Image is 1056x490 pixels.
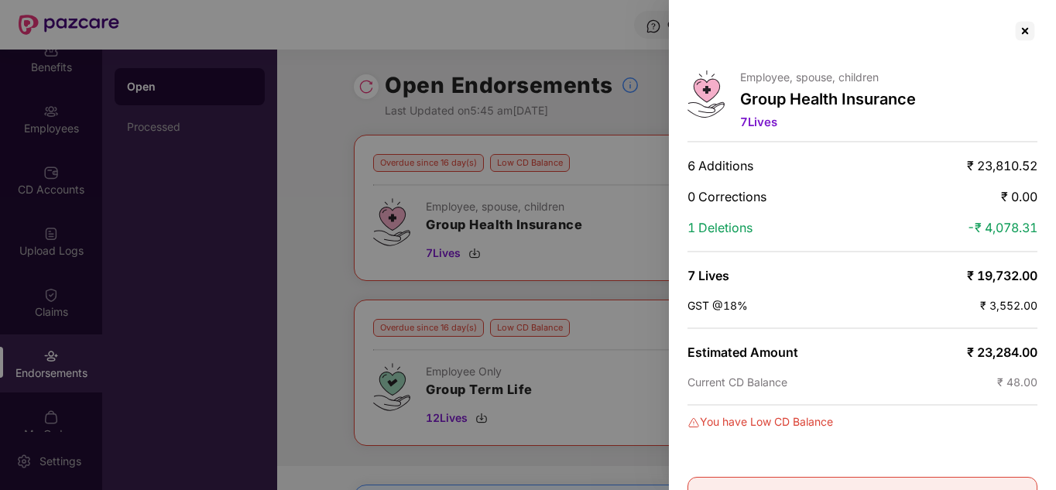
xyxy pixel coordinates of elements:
[687,375,787,389] span: Current CD Balance
[967,344,1037,360] span: ₹ 23,284.00
[740,115,777,129] span: 7 Lives
[997,375,1037,389] span: ₹ 48.00
[687,268,729,283] span: 7 Lives
[967,220,1037,235] span: -₹ 4,078.31
[980,299,1037,312] span: ₹ 3,552.00
[687,220,753,235] span: 1 Deletions
[967,268,1037,283] span: ₹ 19,732.00
[687,299,748,312] span: GST @18%
[967,158,1037,173] span: ₹ 23,810.52
[1001,189,1037,204] span: ₹ 0.00
[740,90,916,108] p: Group Health Insurance
[687,344,798,360] span: Estimated Amount
[687,189,766,204] span: 0 Corrections
[687,413,1037,430] div: You have Low CD Balance
[740,70,916,84] p: Employee, spouse, children
[687,70,725,118] img: svg+xml;base64,PHN2ZyB4bWxucz0iaHR0cDovL3d3dy53My5vcmcvMjAwMC9zdmciIHdpZHRoPSI0Ny43MTQiIGhlaWdodD...
[687,158,753,173] span: 6 Additions
[687,416,700,429] img: svg+xml;base64,PHN2ZyBpZD0iRGFuZ2VyLTMyeDMyIiB4bWxucz0iaHR0cDovL3d3dy53My5vcmcvMjAwMC9zdmciIHdpZH...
